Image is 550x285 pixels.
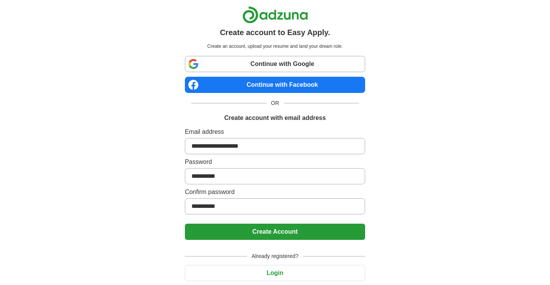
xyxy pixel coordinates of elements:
a: Continue with Facebook [185,77,365,93]
label: Email address [185,127,365,137]
span: OR [266,99,284,107]
button: Create Account [185,224,365,240]
button: Login [185,265,365,281]
a: Login [185,270,365,276]
img: Adzuna logo [242,6,308,24]
label: Password [185,157,365,167]
h1: Create account with email address [224,113,326,123]
a: Continue with Google [185,56,365,72]
span: Already registered? [247,252,303,260]
label: Confirm password [185,187,365,197]
p: Create an account, upload your resume and land your dream role. [186,43,364,50]
h1: Create account to Easy Apply. [220,27,330,38]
